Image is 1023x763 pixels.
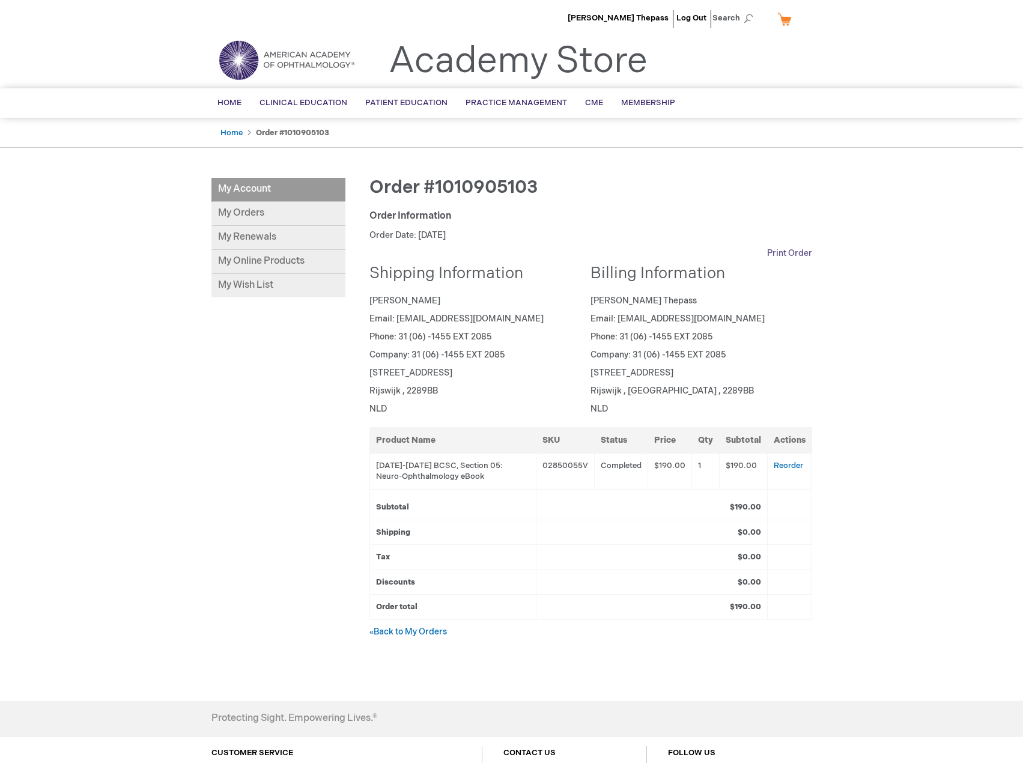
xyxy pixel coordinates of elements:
[676,13,706,23] a: Log Out
[585,98,603,108] span: CME
[590,314,765,324] span: Email: [EMAIL_ADDRESS][DOMAIN_NAME]
[365,98,448,108] span: Patient Education
[767,427,812,453] th: Actions
[536,427,594,453] th: SKU
[738,577,761,587] strong: $0.00
[590,368,673,378] span: [STREET_ADDRESS]
[369,177,538,198] span: Order #1010905103
[590,350,726,360] span: Company: 31 (06) -1455 EXT 2085
[668,748,715,758] a: FOLLOW US
[376,552,390,562] strong: Tax
[594,453,648,489] td: Completed
[503,748,556,758] a: CONTACT US
[738,552,761,562] strong: $0.00
[369,350,505,360] span: Company: 31 (06) -1455 EXT 2085
[389,40,648,83] a: Academy Store
[719,427,767,453] th: Subtotal
[590,386,754,396] span: Rijswijk , [GEOGRAPHIC_DATA] , 2289BB
[712,6,758,30] span: Search
[466,98,567,108] span: Practice Management
[648,427,691,453] th: Price
[369,314,544,324] span: Email: [EMAIL_ADDRESS][DOMAIN_NAME]
[369,627,447,637] a: «Back to My Orders
[376,502,409,512] strong: Subtotal
[369,296,440,306] span: [PERSON_NAME]
[590,332,713,342] span: Phone: 31 (06) -1455 EXT 2085
[369,628,374,637] small: «
[738,527,761,537] strong: $0.00
[256,128,329,138] strong: Order #1010905103
[590,296,697,306] span: [PERSON_NAME] Thepass
[211,274,345,297] a: My Wish List
[590,266,803,283] h2: Billing Information
[211,250,345,274] a: My Online Products
[260,98,347,108] span: Clinical Education
[648,453,691,489] td: $190.00
[369,230,812,242] p: Order Date: [DATE]
[767,248,812,260] a: Print Order
[719,453,767,489] td: $190.00
[376,577,415,587] strong: Discounts
[211,748,293,758] a: CUSTOMER SERVICE
[369,453,536,489] td: [DATE]-[DATE] BCSC, Section 05: Neuro-Ophthalmology eBook
[730,502,761,512] strong: $190.00
[730,602,761,612] strong: $190.00
[691,453,719,489] td: 1
[211,202,345,226] a: My Orders
[594,427,648,453] th: Status
[568,13,669,23] a: [PERSON_NAME] Thepass
[211,226,345,250] a: My Renewals
[376,527,410,537] strong: Shipping
[217,98,241,108] span: Home
[369,332,492,342] span: Phone: 31 (06) -1455 EXT 2085
[774,461,803,470] a: Reorder
[621,98,675,108] span: Membership
[691,427,719,453] th: Qty
[369,266,582,283] h2: Shipping Information
[536,453,594,489] td: 02850055V
[369,404,387,414] span: NLD
[369,427,536,453] th: Product Name
[369,210,812,223] div: Order Information
[220,128,243,138] a: Home
[369,386,438,396] span: Rijswijk , 2289BB
[376,602,417,612] strong: Order total
[590,404,608,414] span: NLD
[211,713,377,724] h4: Protecting Sight. Empowering Lives.®
[369,368,452,378] span: [STREET_ADDRESS]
